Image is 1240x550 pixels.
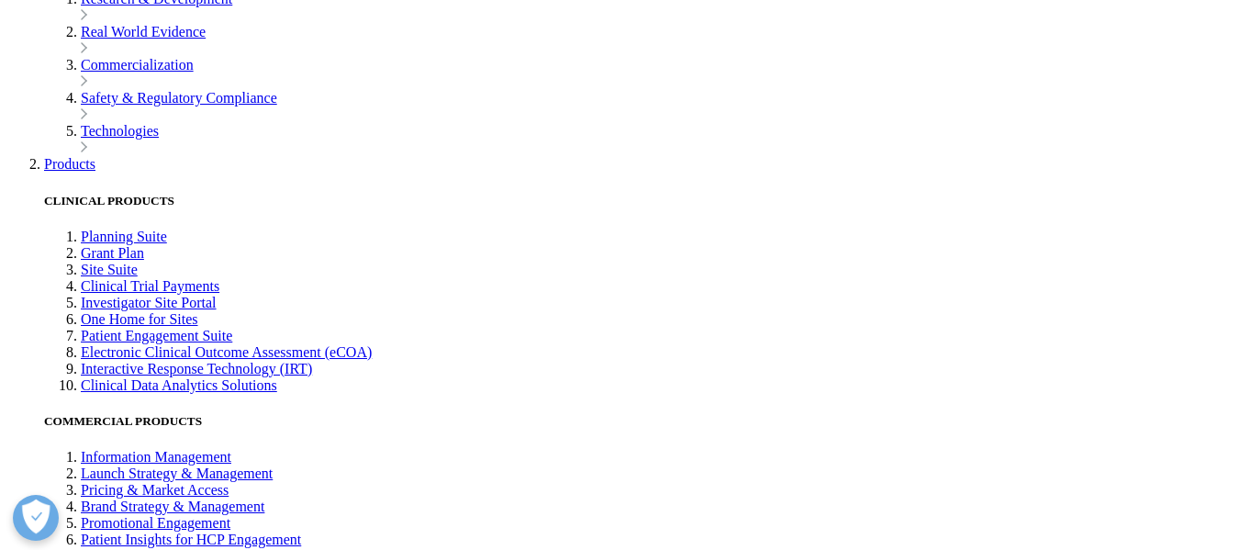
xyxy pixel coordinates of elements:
[81,328,232,343] a: Patient Engagement Suite
[81,123,159,139] a: Technologies
[13,495,59,541] button: Open Preferences
[81,515,230,531] a: Promotional Engagement
[81,482,229,498] a: Pricing & Market Access
[44,194,1233,208] h5: CLINICAL PRODUCTS
[81,311,198,327] a: One Home for Sites
[81,377,277,393] a: Clinical Data Analytics Solutions
[81,245,144,261] a: Grant Plan
[81,466,273,481] a: Launch Strategy & Management
[44,156,95,172] a: Products
[81,532,301,547] a: Patient Insights for HCP Engagement​
[81,295,217,310] a: Investigator Site Portal
[81,344,372,360] a: Electronic Clinical Outcome Assessment (eCOA)
[81,361,312,376] a: Interactive Response Technology (IRT)
[44,414,1233,429] h5: COMMERCIAL PRODUCTS
[81,57,194,73] a: Commercialization
[81,278,219,294] a: Clinical Trial Payments
[81,229,167,244] a: Planning Suite
[81,499,264,514] a: Brand Strategy & Management
[81,449,231,465] a: Information Management
[81,262,138,277] a: Site Suite
[81,24,206,39] a: Real World Evidence
[81,90,277,106] a: Safety & Regulatory Compliance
